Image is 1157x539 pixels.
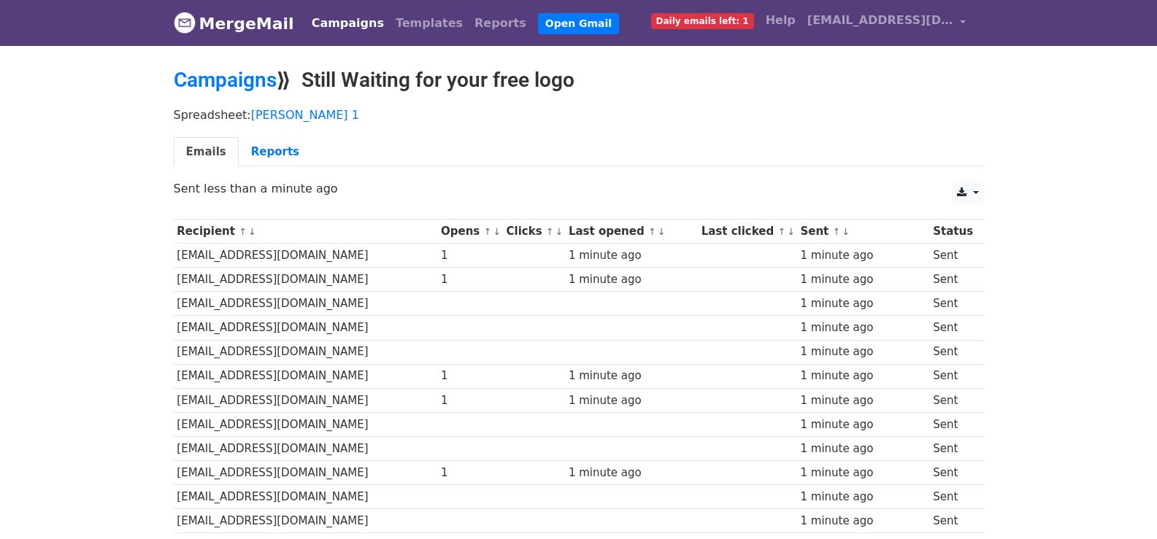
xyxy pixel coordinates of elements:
[800,271,926,288] div: 1 minute ago
[239,226,247,237] a: ↑
[441,247,499,264] div: 1
[174,68,984,93] h2: ⟫ Still Waiting for your free logo
[658,226,666,237] a: ↓
[174,461,438,485] td: [EMAIL_ADDRESS][DOMAIN_NAME]
[842,226,850,237] a: ↓
[174,220,438,244] th: Recipient
[800,368,926,384] div: 1 minute ago
[651,13,754,29] span: Daily emails left: 1
[929,509,976,533] td: Sent
[174,485,438,509] td: [EMAIL_ADDRESS][DOMAIN_NAME]
[929,436,976,460] td: Sent
[306,9,390,38] a: Campaigns
[698,220,797,244] th: Last clicked
[503,220,565,244] th: Clicks
[174,68,277,92] a: Campaigns
[760,6,802,35] a: Help
[800,319,926,336] div: 1 minute ago
[441,392,499,409] div: 1
[929,340,976,364] td: Sent
[1084,469,1157,539] iframe: Chat Widget
[800,513,926,530] div: 1 minute ago
[807,12,953,29] span: [EMAIL_ADDRESS][DOMAIN_NAME]
[645,6,760,35] a: Daily emails left: 1
[174,388,438,412] td: [EMAIL_ADDRESS][DOMAIN_NAME]
[174,137,239,167] a: Emails
[483,226,491,237] a: ↑
[538,13,619,34] a: Open Gmail
[787,226,795,237] a: ↓
[800,392,926,409] div: 1 minute ago
[800,344,926,360] div: 1 minute ago
[174,340,438,364] td: [EMAIL_ADDRESS][DOMAIN_NAME]
[569,368,694,384] div: 1 minute ago
[800,247,926,264] div: 1 minute ago
[174,181,984,196] p: Sent less than a minute ago
[569,271,694,288] div: 1 minute ago
[800,416,926,433] div: 1 minute ago
[800,489,926,505] div: 1 minute ago
[239,137,312,167] a: Reports
[800,441,926,457] div: 1 minute ago
[441,368,499,384] div: 1
[800,465,926,481] div: 1 minute ago
[929,244,976,268] td: Sent
[174,316,438,340] td: [EMAIL_ADDRESS][DOMAIN_NAME]
[569,465,694,481] div: 1 minute ago
[929,485,976,509] td: Sent
[174,412,438,436] td: [EMAIL_ADDRESS][DOMAIN_NAME]
[929,461,976,485] td: Sent
[174,509,438,533] td: [EMAIL_ADDRESS][DOMAIN_NAME]
[174,436,438,460] td: [EMAIL_ADDRESS][DOMAIN_NAME]
[174,268,438,292] td: [EMAIL_ADDRESS][DOMAIN_NAME]
[802,6,972,40] a: [EMAIL_ADDRESS][DOMAIN_NAME]
[929,220,976,244] th: Status
[174,292,438,316] td: [EMAIL_ADDRESS][DOMAIN_NAME]
[797,220,930,244] th: Sent
[929,268,976,292] td: Sent
[569,247,694,264] div: 1 minute ago
[174,364,438,388] td: [EMAIL_ADDRESS][DOMAIN_NAME]
[493,226,501,237] a: ↓
[929,292,976,316] td: Sent
[546,226,554,237] a: ↑
[833,226,841,237] a: ↑
[565,220,698,244] th: Last opened
[174,107,984,123] p: Spreadsheet:
[390,9,469,38] a: Templates
[437,220,503,244] th: Opens
[441,465,499,481] div: 1
[777,226,785,237] a: ↑
[929,388,976,412] td: Sent
[929,316,976,340] td: Sent
[569,392,694,409] div: 1 minute ago
[174,8,294,39] a: MergeMail
[174,244,438,268] td: [EMAIL_ADDRESS][DOMAIN_NAME]
[174,12,196,34] img: MergeMail logo
[648,226,656,237] a: ↑
[556,226,564,237] a: ↓
[929,412,976,436] td: Sent
[248,226,256,237] a: ↓
[441,271,499,288] div: 1
[251,108,359,122] a: [PERSON_NAME] 1
[929,364,976,388] td: Sent
[800,295,926,312] div: 1 minute ago
[469,9,532,38] a: Reports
